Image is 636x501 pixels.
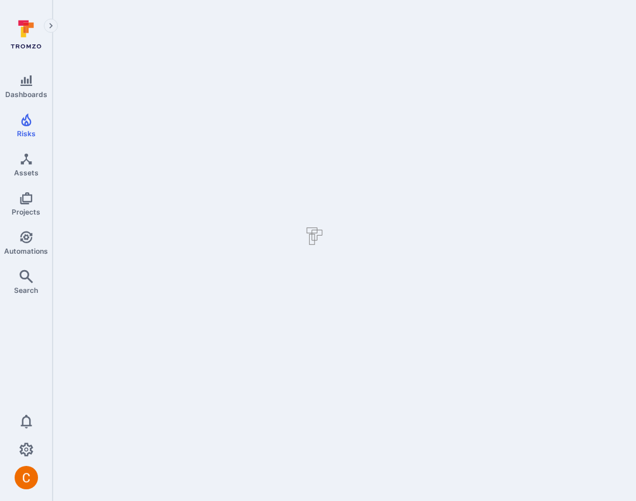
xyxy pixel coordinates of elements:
div: Camilo Rivera [15,466,38,489]
span: Search [14,286,38,295]
span: Risks [17,129,36,138]
i: Expand navigation menu [47,21,55,31]
span: Automations [4,247,48,255]
span: Projects [12,208,40,216]
span: Dashboards [5,90,47,99]
span: Assets [14,168,39,177]
img: ACg8ocJuq_DPPTkXyD9OlTnVLvDrpObecjcADscmEHLMiTyEnTELew=s96-c [15,466,38,489]
button: Expand navigation menu [44,19,58,33]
